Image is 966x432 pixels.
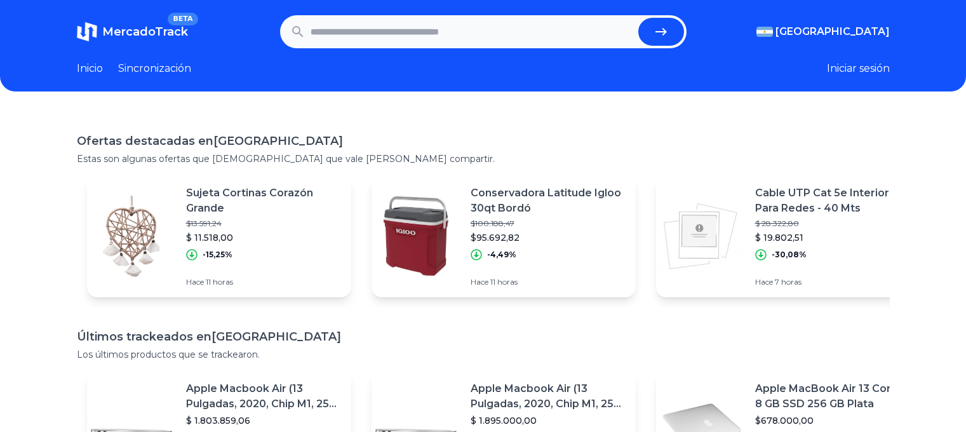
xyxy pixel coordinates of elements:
font: Cable UTP Cat 5e Interior Para Redes - 40 Mts [755,187,889,214]
font: Hace [471,277,488,287]
font: Conservadora Latitude Igloo 30qt Bordó [471,187,621,214]
font: [GEOGRAPHIC_DATA] [213,134,343,148]
font: Últimos trackeados en [77,330,211,344]
font: -15,25% [203,250,232,259]
button: Iniciar sesión [827,61,890,76]
font: Estas son algunas ofertas que [DEMOGRAPHIC_DATA] que vale [PERSON_NAME] compartir. [77,153,495,165]
a: Imagen destacadaCable UTP Cat 5e Interior Para Redes - 40 Mts$ 28.322,80$ 19.802,51-30,08%Hace 7 ... [656,175,920,297]
font: $ 19.802,51 [755,232,803,243]
font: Sujeta Cortinas Corazón Grande [186,187,313,214]
font: [GEOGRAPHIC_DATA] [211,330,341,344]
font: $13.591,24 [186,219,222,228]
font: BETA [173,15,192,23]
img: Imagen destacada [87,192,176,281]
font: 11 horas [206,277,233,287]
img: Imagen destacada [372,192,460,281]
font: 11 horas [490,277,518,287]
font: Hace [186,277,204,287]
font: 7 horas [775,277,802,287]
font: $ 1.803.859,06 [186,415,250,426]
font: Apple MacBook Air 13 Core I5 ​​8 GB SSD 256 GB Plata [755,382,910,410]
font: $ 11.518,00 [186,232,233,243]
font: $678.000,00 [755,415,814,426]
font: -30,08% [772,250,807,259]
font: Inicio [77,62,103,74]
font: Ofertas destacadas en [77,134,213,148]
font: $100.188,47 [471,219,514,228]
a: Imagen destacadaSujeta Cortinas Corazón Grande$13.591,24$ 11.518,00-15,25%Hace 11 horas [87,175,351,297]
font: MercadoTrack [102,25,188,39]
font: -4,49% [487,250,516,259]
a: Inicio [77,61,103,76]
font: $95.692,82 [471,232,520,243]
img: Imagen destacada [656,192,745,281]
img: MercadoTrack [77,22,97,42]
a: Sincronización [118,61,191,76]
font: [GEOGRAPHIC_DATA] [775,25,890,37]
font: $ 1.895.000,00 [471,415,537,426]
a: Imagen destacadaConservadora Latitude Igloo 30qt Bordó$100.188,47$95.692,82-4,49%Hace 11 horas [372,175,636,297]
a: MercadoTrackBETA [77,22,188,42]
button: [GEOGRAPHIC_DATA] [756,24,890,39]
font: Iniciar sesión [827,62,890,74]
font: $ 28.322,80 [755,219,799,228]
font: Hace [755,277,773,287]
img: Argentina [756,27,773,37]
font: Sincronización [118,62,191,74]
font: Los últimos productos que se trackearon. [77,349,260,360]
